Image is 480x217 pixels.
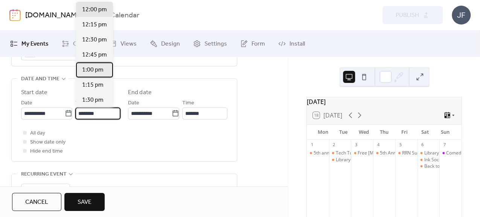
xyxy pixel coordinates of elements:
[78,198,91,207] span: Save
[439,150,462,156] div: Comedian Tyler Fowler at Island Resort and Casino Club 41
[21,88,47,97] div: Start date
[30,129,45,138] span: All day
[307,150,329,156] div: 5th annual Labor Day Celebration
[290,40,305,49] span: Install
[336,150,367,156] div: Tech Tuesdays
[82,96,104,105] span: 1:30 pm
[380,150,466,156] div: 5th Annual Monarchs Blessing Ceremony
[307,97,462,106] div: [DATE]
[251,40,265,49] span: Form
[333,125,354,140] div: Tue
[64,193,105,211] button: Save
[353,142,359,148] div: 3
[30,147,63,156] span: Hide end time
[424,150,459,156] div: Library of Things
[331,142,337,148] div: 2
[30,138,66,147] span: Show date only
[82,81,104,90] span: 1:15 pm
[82,66,104,75] span: 1:00 pm
[442,142,447,148] div: 7
[82,20,107,29] span: 12:15 pm
[374,125,394,140] div: Thu
[418,163,440,170] div: Back to School Open House
[435,125,456,140] div: Sun
[21,75,59,84] span: Date and time
[395,125,415,140] div: Fri
[418,157,440,163] div: Ink Society
[373,150,395,156] div: 5th Annual Monarchs Blessing Ceremony
[375,142,381,148] div: 4
[273,34,311,54] a: Install
[75,99,87,108] span: Time
[56,34,102,54] a: Connect
[424,157,446,163] div: Ink Society
[5,34,54,54] a: My Events
[402,150,434,156] div: RRN Super Sale
[351,150,373,156] div: Free Covid-19 at-home testing kits
[120,40,137,49] span: Views
[314,150,377,156] div: 5th annual [DATE] Celebration
[24,185,56,195] span: Do not repeat
[313,125,333,140] div: Mon
[329,150,351,156] div: Tech Tuesdays
[128,99,139,108] span: Date
[452,6,471,24] div: JF
[329,157,351,163] div: Library of Things
[21,99,32,108] span: Date
[415,125,435,140] div: Sat
[395,150,418,156] div: RRN Super Sale
[82,35,107,44] span: 12:30 pm
[144,34,186,54] a: Design
[128,88,152,97] div: End date
[86,8,139,23] b: Events Calendar
[25,8,83,23] a: [DOMAIN_NAME]
[235,34,271,54] a: Form
[21,170,67,179] span: Recurring event
[161,40,180,49] span: Design
[418,150,440,156] div: Library of Things
[25,198,48,207] span: Cancel
[12,193,61,211] button: Cancel
[9,9,21,21] img: logo
[21,40,49,49] span: My Events
[82,5,107,14] span: 12:00 pm
[182,99,194,108] span: Time
[358,150,447,156] div: Free [MEDICAL_DATA] at-home testing kits
[309,142,315,148] div: 1
[187,34,233,54] a: Settings
[82,50,107,60] span: 12:45 pm
[73,40,96,49] span: Connect
[420,142,425,148] div: 6
[354,125,374,140] div: Wed
[104,34,142,54] a: Views
[398,142,403,148] div: 5
[336,157,371,163] div: Library of Things
[204,40,227,49] span: Settings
